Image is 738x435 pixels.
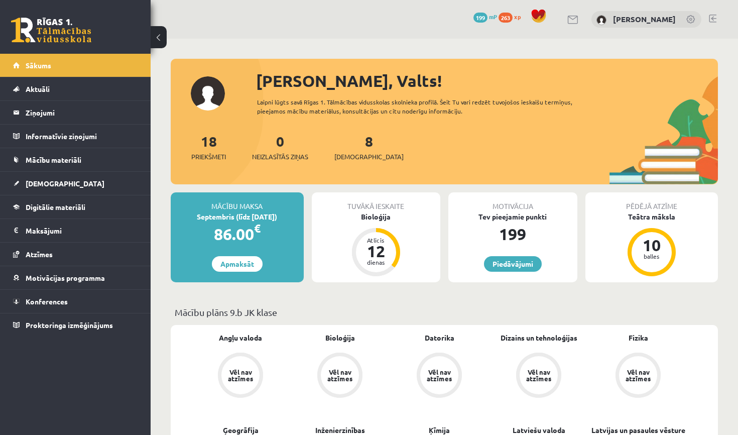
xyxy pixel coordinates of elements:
a: Vēl nav atzīmes [588,353,688,400]
legend: Ziņojumi [26,101,138,124]
div: Tev pieejamie punkti [448,211,577,222]
div: Motivācija [448,192,577,211]
img: Valts Skujiņš [596,15,606,25]
div: Septembris (līdz [DATE]) [171,211,304,222]
a: [PERSON_NAME] [613,14,676,24]
a: Vēl nav atzīmes [390,353,489,400]
span: [DEMOGRAPHIC_DATA] [334,152,404,162]
span: Neizlasītās ziņas [252,152,308,162]
a: Apmaksāt [212,256,263,272]
div: Tuvākā ieskaite [312,192,441,211]
a: 8[DEMOGRAPHIC_DATA] [334,132,404,162]
span: xp [514,13,521,21]
legend: Informatīvie ziņojumi [26,125,138,148]
div: Bioloģija [312,211,441,222]
a: Proktoringa izmēģinājums [13,313,138,337]
div: Vēl nav atzīmes [226,369,255,382]
a: Angļu valoda [219,333,262,343]
span: Priekšmeti [191,152,226,162]
span: 263 [499,13,513,23]
div: dienas [361,259,391,265]
div: Mācību maksa [171,192,304,211]
div: 10 [637,237,667,253]
span: Digitālie materiāli [26,202,85,211]
a: Digitālie materiāli [13,195,138,219]
span: Konferences [26,297,68,306]
a: Bioloģija [325,333,355,343]
a: 0Neizlasītās ziņas [252,132,308,162]
div: 199 [448,222,577,246]
span: Aktuāli [26,84,50,93]
span: Proktoringa izmēģinājums [26,320,113,330]
a: Konferences [13,290,138,313]
span: Sākums [26,61,51,70]
a: Teātra māksla 10 balles [585,211,718,278]
a: Vēl nav atzīmes [191,353,290,400]
span: Motivācijas programma [26,273,105,282]
a: Vēl nav atzīmes [489,353,588,400]
span: [DEMOGRAPHIC_DATA] [26,179,104,188]
a: Mācību materiāli [13,148,138,171]
a: Bioloģija Atlicis 12 dienas [312,211,441,278]
a: Aktuāli [13,77,138,100]
a: 199 mP [473,13,497,21]
a: Piedāvājumi [484,256,542,272]
a: Datorika [425,333,454,343]
div: Vēl nav atzīmes [624,369,652,382]
a: Ziņojumi [13,101,138,124]
div: 12 [361,243,391,259]
div: 86.00 [171,222,304,246]
a: Maksājumi [13,219,138,242]
a: Informatīvie ziņojumi [13,125,138,148]
p: Mācību plāns 9.b JK klase [175,305,714,319]
span: € [254,221,261,236]
div: Vēl nav atzīmes [525,369,553,382]
span: Atzīmes [26,250,53,259]
div: [PERSON_NAME], Valts! [256,69,718,93]
div: Vēl nav atzīmes [425,369,453,382]
span: Mācību materiāli [26,155,81,164]
div: Vēl nav atzīmes [326,369,354,382]
a: Rīgas 1. Tālmācības vidusskola [11,18,91,43]
a: Atzīmes [13,243,138,266]
legend: Maksājumi [26,219,138,242]
a: Fizika [629,333,648,343]
div: balles [637,253,667,259]
div: Atlicis [361,237,391,243]
div: Laipni lūgts savā Rīgas 1. Tālmācības vidusskolas skolnieka profilā. Šeit Tu vari redzēt tuvojošo... [257,97,585,116]
a: Sākums [13,54,138,77]
span: mP [489,13,497,21]
a: 18Priekšmeti [191,132,226,162]
span: 199 [473,13,487,23]
div: Teātra māksla [585,211,718,222]
a: 263 xp [499,13,526,21]
a: [DEMOGRAPHIC_DATA] [13,172,138,195]
a: Vēl nav atzīmes [290,353,390,400]
div: Pēdējā atzīme [585,192,718,211]
a: Motivācijas programma [13,266,138,289]
a: Dizains un tehnoloģijas [501,333,577,343]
